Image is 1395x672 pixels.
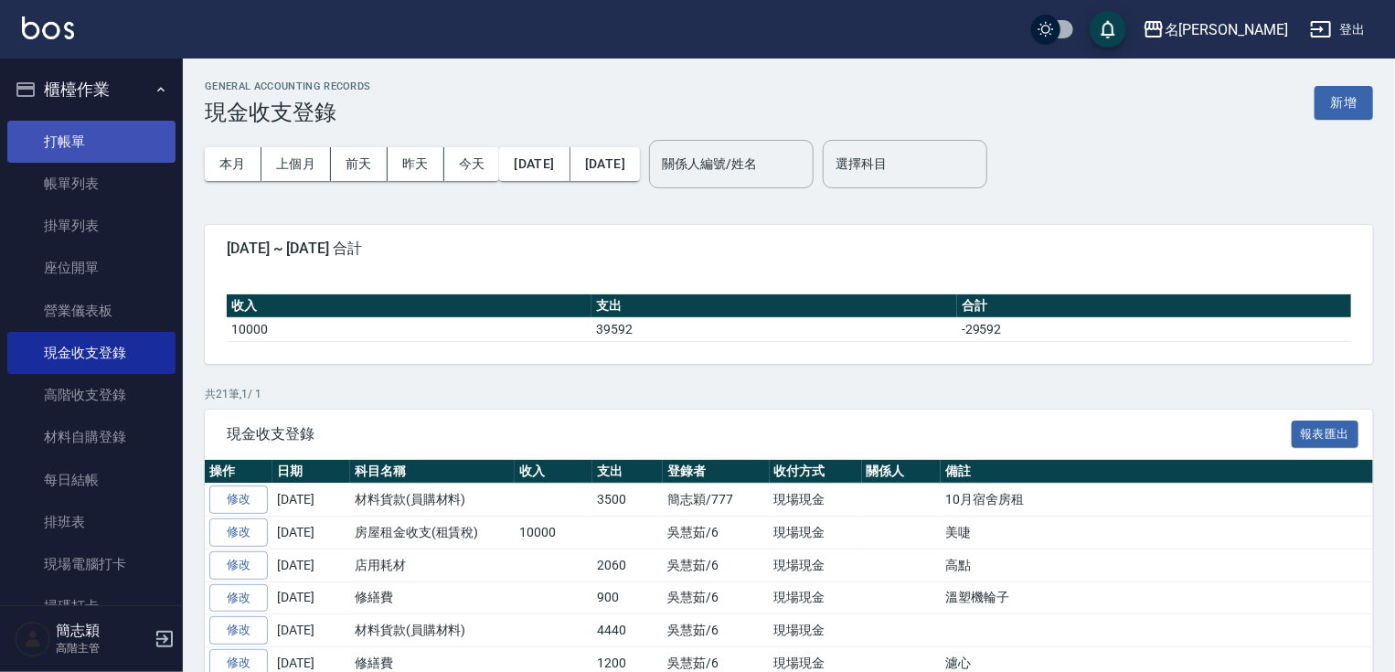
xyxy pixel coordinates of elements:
[663,460,770,484] th: 登錄者
[663,581,770,614] td: 吳慧茹/6
[592,484,663,517] td: 3500
[941,549,1393,581] td: 高點
[350,614,515,647] td: 材料貨款(員購材料)
[205,386,1373,402] p: 共 21 筆, 1 / 1
[1292,421,1359,449] button: 報表匯出
[350,460,515,484] th: 科目名稱
[7,416,176,458] a: 材料自購登錄
[272,549,350,581] td: [DATE]
[7,374,176,416] a: 高階收支登錄
[209,551,268,580] a: 修改
[272,460,350,484] th: 日期
[7,163,176,205] a: 帳單列表
[205,100,371,125] h3: 現金收支登錄
[444,147,500,181] button: 今天
[1315,86,1373,120] button: 新增
[770,614,862,647] td: 現場現金
[941,484,1393,517] td: 10月宿舍房租
[663,614,770,647] td: 吳慧茹/6
[56,640,149,656] p: 高階主管
[272,517,350,549] td: [DATE]
[7,543,176,585] a: 現場電腦打卡
[7,121,176,163] a: 打帳單
[1303,13,1373,47] button: 登出
[1292,424,1359,442] a: 報表匯出
[205,147,261,181] button: 本月
[941,581,1393,614] td: 溫塑機輪子
[205,460,272,484] th: 操作
[227,294,591,318] th: 收入
[272,581,350,614] td: [DATE]
[663,549,770,581] td: 吳慧茹/6
[331,147,388,181] button: 前天
[7,205,176,247] a: 掛單列表
[209,616,268,645] a: 修改
[227,317,591,341] td: 10000
[770,460,862,484] th: 收付方式
[7,585,176,627] a: 掃碼打卡
[663,484,770,517] td: 簡志穎/777
[591,317,956,341] td: 39592
[941,517,1393,549] td: 美啑
[515,460,592,484] th: 收入
[592,614,663,647] td: 4440
[272,484,350,517] td: [DATE]
[272,614,350,647] td: [DATE]
[1135,11,1295,48] button: 名[PERSON_NAME]
[1165,18,1288,41] div: 名[PERSON_NAME]
[350,484,515,517] td: 材料貨款(員購材料)
[570,147,640,181] button: [DATE]
[1315,93,1373,111] a: 新增
[592,549,663,581] td: 2060
[7,66,176,113] button: 櫃檯作業
[1090,11,1126,48] button: save
[499,147,570,181] button: [DATE]
[7,247,176,289] a: 座位開單
[941,460,1393,484] th: 備註
[22,16,74,39] img: Logo
[7,501,176,543] a: 排班表
[209,485,268,514] a: 修改
[770,484,862,517] td: 現場現金
[227,425,1292,443] span: 現金收支登錄
[227,240,1351,258] span: [DATE] ~ [DATE] 合計
[350,517,515,549] td: 房屋租金收支(租賃稅)
[205,80,371,92] h2: GENERAL ACCOUNTING RECORDS
[7,290,176,332] a: 營業儀表板
[7,459,176,501] a: 每日結帳
[7,332,176,374] a: 現金收支登錄
[56,622,149,640] h5: 簡志穎
[663,517,770,549] td: 吳慧茹/6
[957,317,1351,341] td: -29592
[209,584,268,613] a: 修改
[350,581,515,614] td: 修繕費
[770,517,862,549] td: 現場現金
[862,460,942,484] th: 關係人
[592,581,663,614] td: 900
[957,294,1351,318] th: 合計
[261,147,331,181] button: 上個月
[15,621,51,657] img: Person
[591,294,956,318] th: 支出
[592,460,663,484] th: 支出
[209,518,268,547] a: 修改
[388,147,444,181] button: 昨天
[770,549,862,581] td: 現場現金
[515,517,592,549] td: 10000
[770,581,862,614] td: 現場現金
[350,549,515,581] td: 店用耗材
